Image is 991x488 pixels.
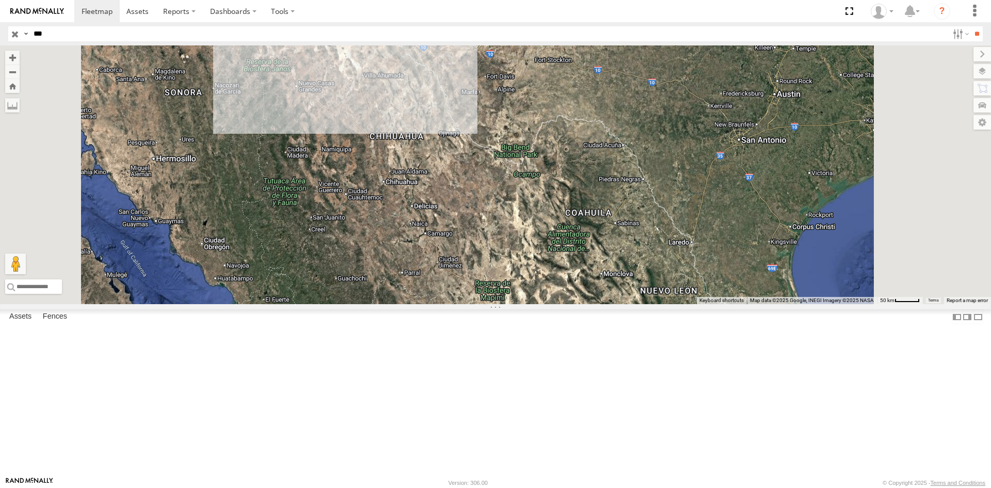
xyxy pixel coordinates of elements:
[867,4,897,19] div: Roberto Garcia
[5,79,20,93] button: Zoom Home
[449,480,488,486] div: Version: 306.00
[5,51,20,65] button: Zoom in
[949,26,971,41] label: Search Filter Options
[6,478,53,488] a: Visit our Website
[962,309,972,324] label: Dock Summary Table to the Right
[5,65,20,79] button: Zoom out
[38,310,72,324] label: Fences
[947,297,988,303] a: Report a map error
[973,115,991,130] label: Map Settings
[928,298,939,303] a: Terms (opens in new tab)
[5,98,20,113] label: Measure
[5,254,26,274] button: Drag Pegman onto the map to open Street View
[931,480,985,486] a: Terms and Conditions
[880,297,894,303] span: 50 km
[877,297,923,304] button: Map Scale: 50 km per 45 pixels
[22,26,30,41] label: Search Query
[934,3,950,20] i: ?
[952,309,962,324] label: Dock Summary Table to the Left
[973,309,983,324] label: Hide Summary Table
[750,297,874,303] span: Map data ©2025 Google, INEGI Imagery ©2025 NASA
[883,480,985,486] div: © Copyright 2025 -
[699,297,744,304] button: Keyboard shortcuts
[10,8,64,15] img: rand-logo.svg
[4,310,37,324] label: Assets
